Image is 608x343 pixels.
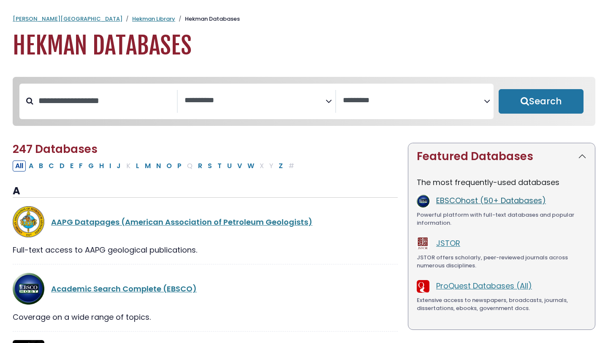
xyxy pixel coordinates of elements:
a: Hekman Library [132,15,175,23]
span: 247 Databases [13,142,98,157]
button: Filter Results N [154,161,163,171]
div: JSTOR offers scholarly, peer-reviewed journals across numerous disciplines. [417,253,586,270]
button: Filter Results O [164,161,174,171]
button: Filter Results B [36,161,46,171]
h1: Hekman Databases [13,32,595,60]
h3: A [13,185,398,198]
a: [PERSON_NAME][GEOGRAPHIC_DATA] [13,15,122,23]
div: Alpha-list to filter by first letter of database name [13,160,298,171]
nav: breadcrumb [13,15,595,23]
p: The most frequently-used databases [417,177,586,188]
a: JSTOR [436,238,460,248]
input: Search database by title or keyword [33,94,177,108]
button: Filter Results J [114,161,123,171]
div: Full-text access to AAPG geological publications. [13,244,398,256]
a: Academic Search Complete (EBSCO) [51,283,197,294]
textarea: Search [185,96,326,105]
div: Powerful platform with full-text databases and popular information. [417,211,586,227]
a: EBSCOhost (50+ Databases) [436,195,546,206]
button: Filter Results L [133,161,142,171]
button: Filter Results I [107,161,114,171]
button: Filter Results M [142,161,153,171]
button: Filter Results R [195,161,205,171]
div: Extensive access to newspapers, broadcasts, journals, dissertations, ebooks, government docs. [417,296,586,313]
button: Filter Results F [76,161,85,171]
button: All [13,161,26,171]
textarea: Search [343,96,484,105]
button: Filter Results U [225,161,234,171]
button: Filter Results C [46,161,57,171]
div: Coverage on a wide range of topics. [13,311,398,323]
nav: Search filters [13,77,595,126]
button: Filter Results V [235,161,244,171]
button: Filter Results S [205,161,214,171]
button: Filter Results H [97,161,106,171]
button: Filter Results T [215,161,224,171]
button: Filter Results G [86,161,96,171]
a: AAPG Datapages (American Association of Petroleum Geologists) [51,217,312,227]
a: ProQuest Databases (All) [436,280,532,291]
button: Filter Results Z [276,161,285,171]
button: Featured Databases [408,143,595,170]
button: Filter Results D [57,161,67,171]
button: Submit for Search Results [499,89,584,114]
button: Filter Results W [245,161,257,171]
li: Hekman Databases [175,15,240,23]
button: Filter Results E [68,161,76,171]
button: Filter Results A [26,161,36,171]
button: Filter Results P [175,161,184,171]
